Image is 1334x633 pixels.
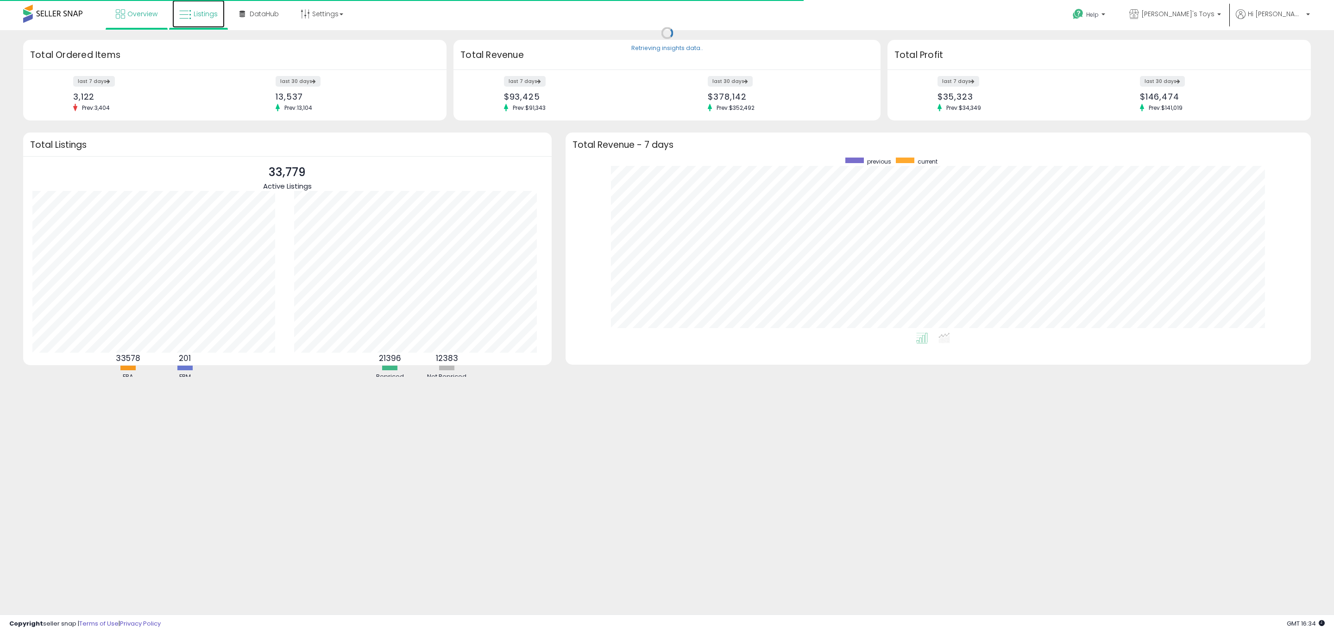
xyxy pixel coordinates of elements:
b: 12383 [436,353,458,364]
h3: Total Profit [894,49,1304,62]
span: Prev: 3,404 [77,104,114,112]
span: Prev: $141,019 [1144,104,1187,112]
span: previous [867,158,891,165]
label: last 7 days [73,76,115,87]
div: FBM [157,373,213,381]
span: [PERSON_NAME]'s Toys [1141,9,1214,19]
label: last 30 days [276,76,321,87]
label: last 7 days [938,76,979,87]
label: last 30 days [708,76,753,87]
div: Not Repriced [419,373,475,381]
div: Repriced [362,373,418,381]
b: 201 [179,353,191,364]
span: Prev: 13,104 [280,104,317,112]
label: last 7 days [504,76,546,87]
b: 21396 [379,353,401,364]
div: $93,425 [504,92,660,101]
h3: Total Listings [30,141,545,148]
span: Overview [127,9,157,19]
a: Help [1065,1,1114,30]
div: FBA [100,373,156,381]
div: $378,142 [708,92,864,101]
div: Retrieving insights data.. [631,44,703,53]
h3: Total Revenue - 7 days [573,141,1304,148]
span: Help [1086,11,1099,19]
div: 3,122 [73,92,228,101]
span: Prev: $91,343 [508,104,550,112]
h3: Total Ordered Items [30,49,440,62]
span: current [918,158,938,165]
span: Listings [194,9,218,19]
span: Prev: $34,349 [942,104,986,112]
div: $35,323 [938,92,1092,101]
label: last 30 days [1140,76,1185,87]
span: Active Listings [263,181,312,191]
span: Hi [PERSON_NAME] [1248,9,1303,19]
div: 13,537 [276,92,430,101]
p: 33,779 [263,164,312,181]
span: Prev: $352,492 [712,104,759,112]
h3: Total Revenue [460,49,874,62]
div: $146,474 [1140,92,1295,101]
i: Get Help [1072,8,1084,20]
b: 33578 [116,353,140,364]
span: DataHub [250,9,279,19]
a: Hi [PERSON_NAME] [1236,9,1310,30]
